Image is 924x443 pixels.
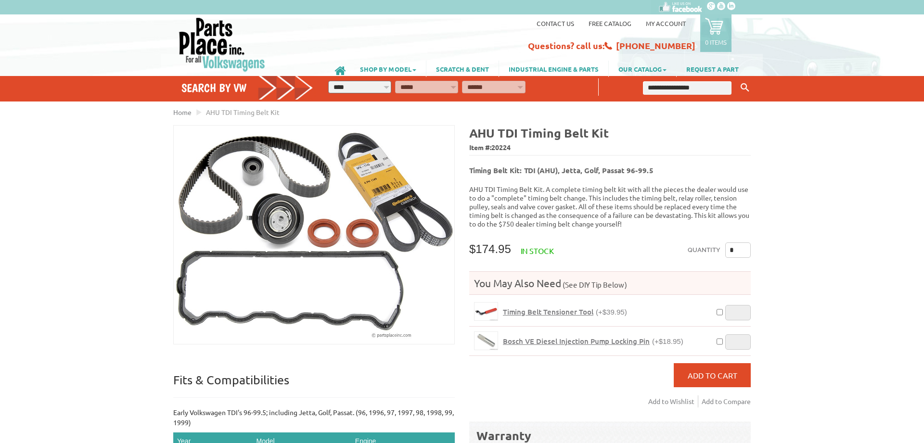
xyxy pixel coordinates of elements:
[596,308,627,316] span: (+$39.95)
[702,395,751,407] a: Add to Compare
[499,61,608,77] a: INDUSTRIAL ENGINE & PARTS
[674,363,751,387] button: Add to Cart
[469,242,511,255] span: $174.95
[178,17,266,72] img: Parts Place Inc!
[350,61,426,77] a: SHOP BY MODEL
[426,61,499,77] a: SCRATCH & DENT
[206,108,280,116] span: AHU TDI Timing Belt Kit
[503,307,593,316] span: Timing Belt Tensioner Tool
[475,332,498,350] img: Bosch VE Diesel Injection Pump Locking Pin
[503,336,650,346] span: Bosch VE Diesel Injection Pump Locking Pin
[173,407,455,428] p: Early Volkswagen TDI's 96-99.5; including Jetta, Golf, Passat. (96, 1996, 97, 1997, 98, 1998, 99,...
[491,143,511,152] span: 20224
[705,38,727,46] p: 0 items
[475,303,498,320] img: Timing Belt Tensioner Tool
[652,337,683,345] span: (+$18.95)
[609,61,676,77] a: OUR CATALOG
[503,337,683,346] a: Bosch VE Diesel Injection Pump Locking Pin(+$18.95)
[688,370,737,380] span: Add to Cart
[469,277,751,290] h4: You May Also Need
[561,280,627,289] span: (See DIY Tip Below)
[700,14,731,52] a: 0 items
[503,307,627,316] a: Timing Belt Tensioner Tool(+$39.95)
[646,19,686,27] a: My Account
[589,19,631,27] a: Free Catalog
[469,165,654,175] b: Timing Belt Kit: TDI (AHU), Jetta, Golf, Passat 96-99.5
[181,81,313,95] h4: Search by VW
[688,242,720,258] label: Quantity
[173,108,192,116] a: Home
[648,395,698,407] a: Add to Wishlist
[677,61,748,77] a: REQUEST A PART
[738,80,752,96] button: Keyword Search
[521,246,554,255] span: In stock
[174,126,454,344] img: AHU TDI Timing Belt Kit
[469,185,751,228] p: AHU TDI Timing Belt Kit. A complete timing belt kit with all the pieces the dealer would use to d...
[469,141,751,155] span: Item #:
[173,372,455,398] p: Fits & Compatibilities
[469,125,609,140] b: AHU TDI Timing Belt Kit
[474,302,498,321] a: Timing Belt Tensioner Tool
[537,19,574,27] a: Contact us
